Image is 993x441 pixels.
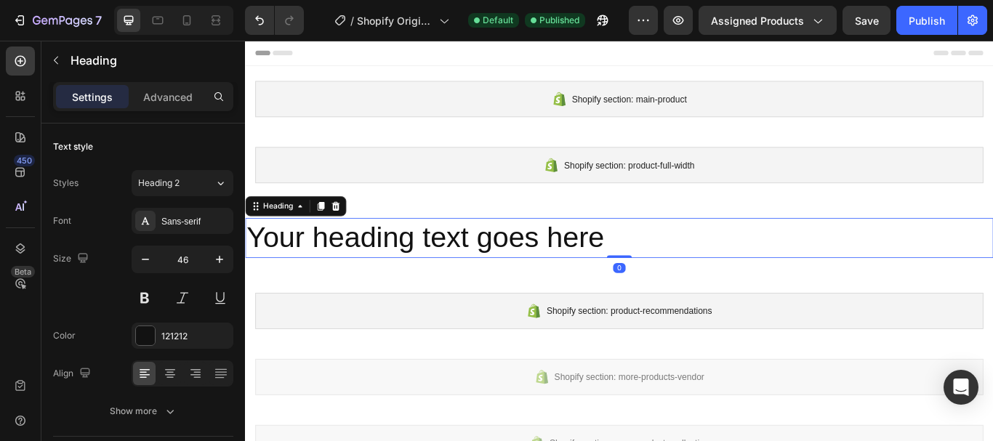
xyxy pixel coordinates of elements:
div: Heading [18,187,58,200]
div: Color [53,329,76,342]
div: Styles [53,177,79,190]
button: Heading 2 [132,170,233,196]
span: Shopify section: main-product [381,60,515,77]
p: Heading [71,52,228,69]
span: Published [539,14,579,27]
span: / [350,13,354,28]
iframe: Design area [245,41,993,441]
button: Assigned Products [699,6,837,35]
div: 121212 [161,330,230,343]
span: Shopify Original Product Template [357,13,433,28]
button: Show more [53,398,233,424]
span: Heading 2 [138,177,180,190]
div: 0 [429,259,443,271]
div: Show more [110,404,177,418]
span: Save [855,15,879,27]
button: 7 [6,6,108,35]
span: Shopify section: product-full-width [371,137,523,154]
div: Align [53,364,94,384]
span: Shopify section: product-recommendations [351,307,544,324]
div: Text style [53,140,93,153]
span: Default [483,14,513,27]
div: Font [53,214,71,227]
div: Undo/Redo [245,6,304,35]
p: Advanced [143,89,193,105]
div: Open Intercom Messenger [944,370,978,405]
button: Publish [896,6,957,35]
div: Size [53,249,92,269]
span: Shopify section: more-products-vendor [361,384,535,401]
button: Save [843,6,891,35]
div: Beta [11,266,35,278]
p: 7 [95,12,102,29]
div: Sans-serif [161,215,230,228]
p: Settings [72,89,113,105]
span: Assigned Products [711,13,804,28]
div: 450 [14,155,35,166]
div: Publish [909,13,945,28]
